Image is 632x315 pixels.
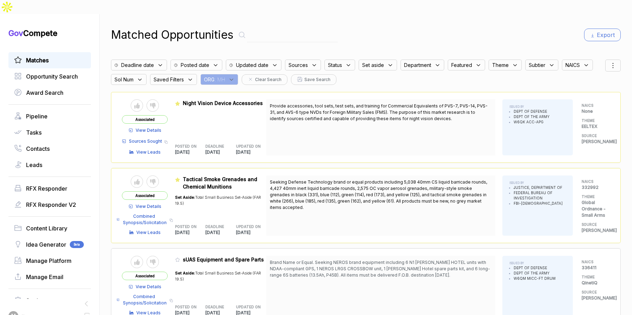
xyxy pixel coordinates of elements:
[291,74,336,85] button: Save Search
[14,296,85,305] a: Settings
[582,184,610,191] p: 332992
[8,29,23,38] span: Gov
[304,76,330,83] span: Save Search
[582,199,610,218] p: Global Ordnance - Small Arms
[26,273,63,281] span: Manage Email
[26,200,76,209] span: RFX Responder V2
[121,61,154,69] span: Deadline date
[175,271,261,282] span: Total Small Business Set-Aside (FAR 19.5)
[183,100,263,106] span: Night Vision Device Accessories
[14,184,85,193] a: RFX Responder
[514,185,566,190] li: JUSTICE, DEPARTMENT OF
[514,265,556,271] li: DEPT OF DEFENSE
[582,133,610,138] h5: SOURCE
[492,61,509,69] span: Theme
[122,138,162,144] a: Sources Sought
[26,161,42,169] span: Leads
[328,61,342,69] span: Status
[582,222,610,227] h5: SOURCE
[122,294,167,306] span: Combined Synopsis/Solicitation
[70,241,84,248] span: Beta
[122,191,168,200] span: Associated
[14,257,85,265] a: Manage Platform
[136,229,161,236] span: View Leads
[582,123,610,130] p: EELTEX
[582,290,610,295] h5: SOURCE
[14,144,85,153] a: Contacts
[582,118,610,123] h5: THEME
[183,176,257,190] span: Tactical Smoke Grenades and Chemical Munitions
[514,109,550,114] li: DEPT OF DEFENSE
[175,195,261,206] span: Total Small Business Set-Aside (FAR 19.5)
[14,128,85,137] a: Tasks
[26,296,48,305] span: Settings
[205,144,225,149] h5: DEADLINE
[514,201,566,206] li: FBI-[DEMOGRAPHIC_DATA]
[509,181,566,185] h5: ISSUED BY
[26,184,67,193] span: RFX Responder
[136,203,161,210] span: View Details
[205,224,225,229] h5: DEADLINE
[26,224,67,233] span: Content Library
[175,195,195,200] span: Set Aside:
[451,61,472,69] span: Featured
[175,224,194,229] h5: POSTED ON
[582,295,610,301] p: [PERSON_NAME]
[236,61,268,69] span: Updated date
[14,56,85,64] a: Matches
[175,149,206,155] p: [DATE]
[14,200,85,209] a: RFX Responder V2
[509,261,556,265] h5: ISSUED BY
[181,61,209,69] span: Posted date
[136,149,161,155] span: View Leads
[582,138,610,145] p: [PERSON_NAME]
[14,112,85,121] a: Pipeline
[582,227,610,234] p: [PERSON_NAME]
[26,88,63,97] span: Award Search
[205,229,236,236] p: [DATE]
[529,61,545,69] span: Subtier
[582,194,610,199] h5: THEME
[236,224,255,229] h5: UPDATED ON
[175,144,194,149] h5: POSTED ON
[14,273,85,281] a: Manage Email
[289,61,308,69] span: Sources
[582,179,610,184] h5: NAICS
[404,61,431,69] span: Department
[204,76,215,83] span: ORG
[582,103,610,108] h5: NAICS
[242,74,287,85] button: Clear Search
[14,240,85,249] a: Idea GeneratorBeta
[175,304,194,310] h5: POSTED ON
[117,294,167,306] a: Combined Synopsis/Solicitation
[26,257,72,265] span: Manage Platform
[26,128,42,137] span: Tasks
[236,304,255,310] h5: UPDATED ON
[514,271,556,276] li: DEPT OF THE ARMY
[26,112,48,121] span: Pipeline
[584,29,621,41] button: Export
[154,76,184,83] span: Saved Filters
[14,161,85,169] a: Leads
[175,229,206,236] p: [DATE]
[205,304,225,310] h5: DEADLINE
[26,144,50,153] span: Contacts
[136,284,161,290] span: View Details
[205,149,236,155] p: [DATE]
[122,272,168,280] span: Associated
[582,280,610,286] p: QinetiQ
[514,114,550,119] li: DEPT OF THE ARMY
[236,144,255,149] h5: UPDATED ON
[183,257,264,262] span: sUAS Equipment and Spare Parts
[117,213,167,226] a: Combined Synopsis/Solicitation
[8,28,91,38] h1: Compete
[26,72,78,81] span: Opportunity Search
[129,138,162,144] span: Sources Sought
[236,229,267,236] p: [DATE]
[122,115,168,124] span: Associated
[582,108,610,115] p: None
[255,76,281,83] span: Clear Search
[175,271,195,276] span: Set Aside:
[582,265,610,271] p: 336411
[122,213,167,226] span: Combined Synopsis/Solicitation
